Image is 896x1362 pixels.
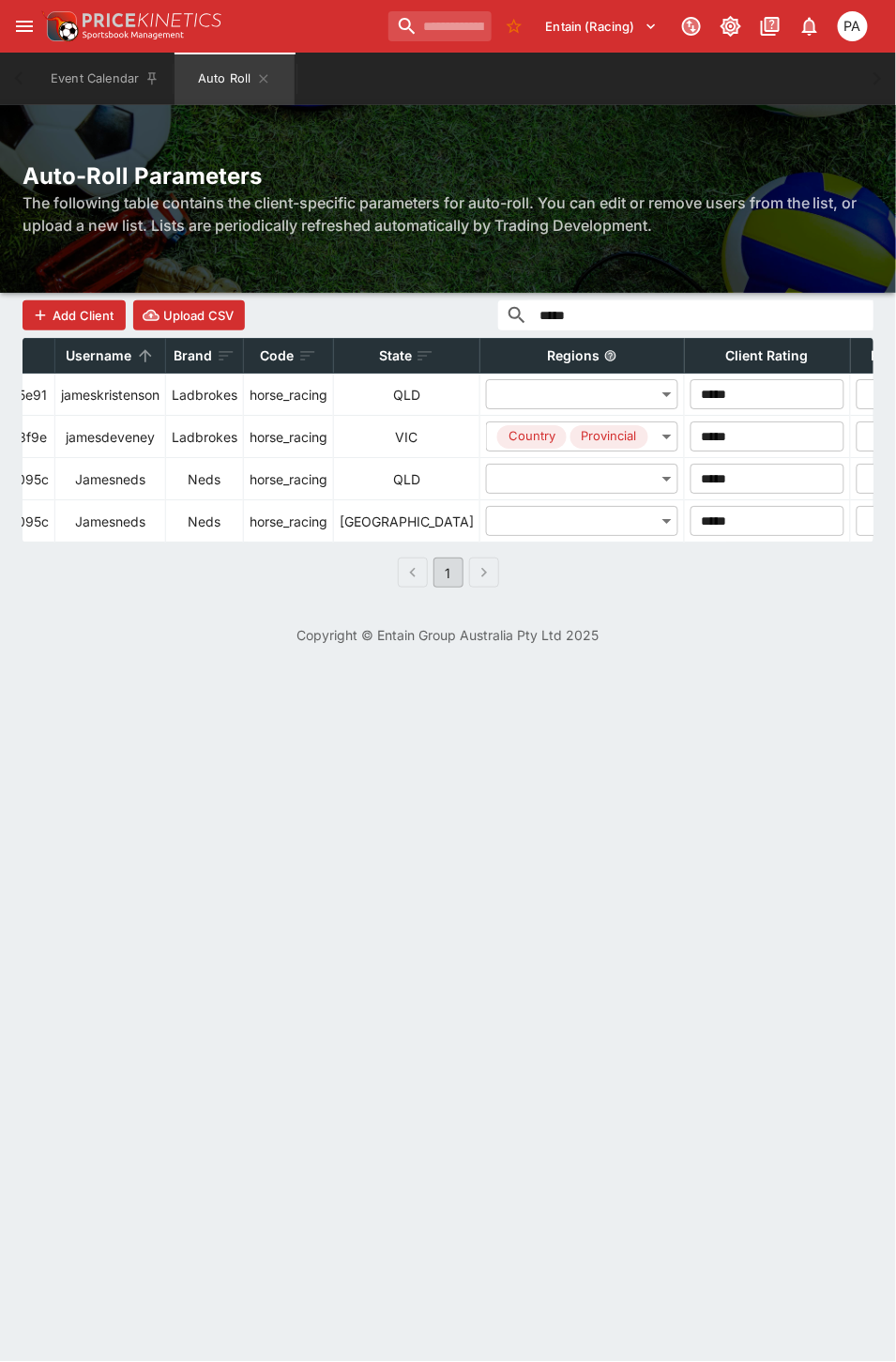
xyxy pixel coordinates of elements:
button: Add Client [23,300,126,330]
td: QLD [334,374,480,416]
p: Username [67,344,132,367]
button: Connected to PK [675,9,708,43]
img: PriceKinetics Logo [41,8,79,45]
h6: The following table contains the client-specific parameters for auto-roll. You can edit or remove... [23,191,873,237]
p: State [379,344,412,367]
p: Regions [548,344,600,367]
button: page 1 [433,558,463,588]
button: open drawer [8,9,41,43]
td: horse_racing [244,416,334,458]
div: Peter Addley [838,11,868,41]
td: jameskristenson [55,374,166,416]
span: Country [497,427,567,446]
input: search [388,11,492,41]
button: Select Tenant [535,11,669,41]
button: No Bookmarks [499,11,529,41]
svg: Regions which the autoroll setting will apply to. More than one can be selected to apply to multi... [604,349,617,362]
td: Jamesneds [55,458,166,500]
td: [GEOGRAPHIC_DATA] [334,500,480,543]
th: Client Rating [685,339,851,374]
td: Jamesneds [55,500,166,543]
button: Event Calendar [39,53,171,105]
img: Sportsbook Management [83,31,184,39]
td: Neds [166,500,244,543]
button: Auto Roll [175,53,295,105]
td: horse_racing [244,500,334,543]
p: Brand [175,344,213,367]
td: VIC [334,416,480,458]
td: Ladbrokes [166,416,244,458]
span: Provincial [570,427,648,446]
td: jamesdeveney [55,416,166,458]
td: QLD [334,458,480,500]
button: Peter Addley [832,6,873,47]
td: horse_racing [244,458,334,500]
nav: pagination navigation [395,558,502,588]
td: horse_racing [244,374,334,416]
img: PriceKinetics [83,13,221,27]
button: Upload CSV [133,300,246,330]
button: Toggle light/dark mode [714,9,748,43]
button: Documentation [753,9,787,43]
p: Code [261,344,295,367]
h2: Auto-Roll Parameters [23,161,873,191]
button: Notifications [793,9,827,43]
td: Ladbrokes [166,374,244,416]
td: Neds [166,458,244,500]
